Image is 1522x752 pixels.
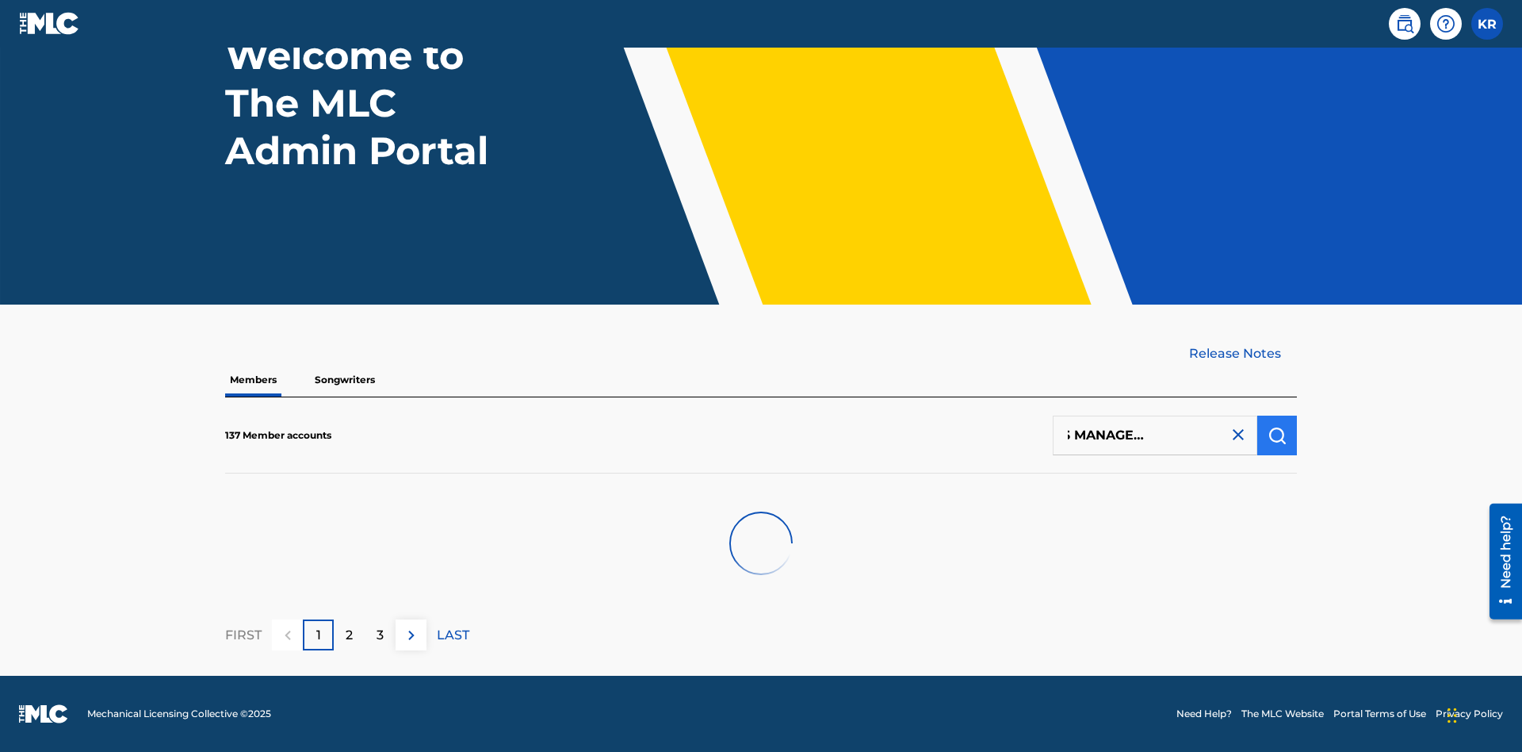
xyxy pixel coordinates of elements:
[1189,344,1297,363] a: Release Notes
[1053,416,1257,455] input: Search Members
[1443,676,1522,752] iframe: Chat Widget
[377,626,384,645] p: 3
[1268,426,1287,445] img: Search Works
[1436,14,1455,33] img: help
[1333,707,1426,721] a: Portal Terms of Use
[225,363,281,397] p: Members
[1478,497,1522,627] iframe: Resource Center
[402,626,421,645] img: right
[1447,692,1457,739] div: Drag
[721,504,801,583] img: preloader
[1471,8,1503,40] div: User Menu
[225,428,331,443] p: 137 Member accounts
[316,626,321,645] p: 1
[437,626,469,645] p: LAST
[225,626,262,645] p: FIRST
[1436,707,1503,721] a: Privacy Policy
[346,626,353,645] p: 2
[310,363,380,397] p: Songwriters
[1176,707,1232,721] a: Need Help?
[1430,8,1462,40] div: Help
[1395,14,1414,33] img: search
[225,32,522,175] h1: Welcome to The MLC Admin Portal
[19,704,68,723] img: logo
[1229,425,1248,444] img: close
[87,707,271,721] span: Mechanical Licensing Collective © 2025
[1389,8,1421,40] a: Public Search
[19,12,80,35] img: MLC Logo
[1241,707,1324,721] a: The MLC Website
